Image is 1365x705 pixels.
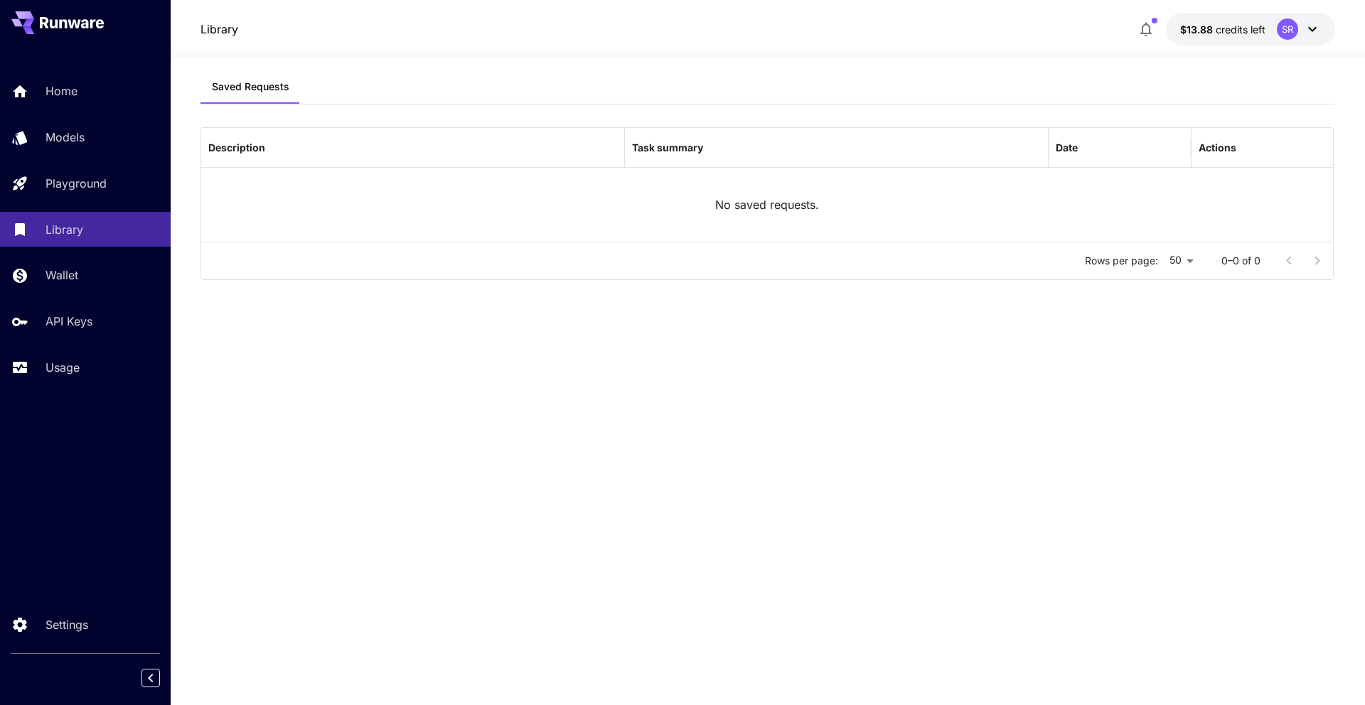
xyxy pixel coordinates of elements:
nav: breadcrumb [200,21,238,38]
p: Settings [45,616,88,633]
p: API Keys [45,313,92,330]
button: Collapse sidebar [141,669,160,687]
button: $13.87548SR [1166,13,1335,45]
p: Home [45,82,77,99]
div: Description [208,141,265,154]
p: Library [45,221,83,238]
div: SR [1277,18,1298,40]
div: Collapse sidebar [152,665,171,691]
p: Models [45,129,85,146]
p: 0–0 of 0 [1221,254,1260,268]
div: Task summary [632,141,703,154]
p: Usage [45,359,80,376]
span: $13.88 [1180,23,1216,36]
p: No saved requests. [715,196,819,213]
p: Rows per page: [1085,254,1158,268]
div: $13.87548 [1180,22,1265,37]
div: 50 [1164,250,1199,271]
div: Actions [1199,141,1236,154]
a: Library [200,21,238,38]
p: Playground [45,175,107,192]
span: Saved Requests [212,80,289,93]
div: Date [1056,141,1078,154]
p: Wallet [45,267,78,284]
span: credits left [1216,23,1265,36]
